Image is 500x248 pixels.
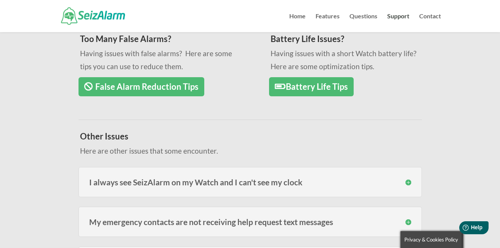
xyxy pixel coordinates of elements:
[271,35,429,47] h3: Battery Life Issues?
[404,237,458,243] span: Privacy & Cookies Policy
[80,35,239,47] h3: Too Many False Alarms?
[349,13,377,32] a: Questions
[89,178,411,186] h3: I always see SeizAlarm on my Watch and I can't see my clock
[80,144,412,157] p: Here are other issues that some encounter.
[80,47,239,73] p: Having issues with false alarms? Here are some tips you can use to reduce them.
[271,47,429,73] p: Having issues with a short Watch battery life? Here are some optimization tips.
[79,77,204,97] a: False Alarm Reduction Tips
[316,13,340,32] a: Features
[89,218,411,226] h3: My emergency contacts are not receiving help request text messages
[80,132,412,144] h3: Other Issues
[289,13,306,32] a: Home
[387,13,409,32] a: Support
[61,7,125,24] img: SeizAlarm
[432,218,492,240] iframe: Help widget launcher
[269,77,354,97] a: Battery Life Tips
[419,13,441,32] a: Contact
